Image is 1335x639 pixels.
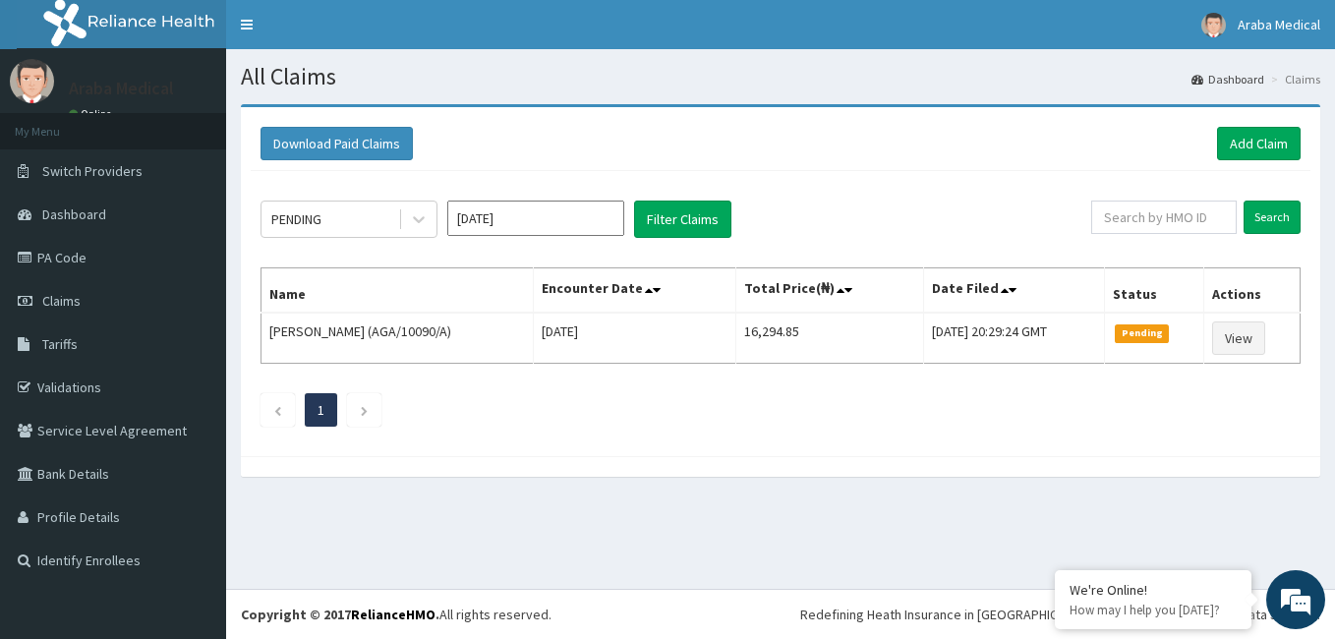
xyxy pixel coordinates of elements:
[1244,201,1301,234] input: Search
[1070,602,1237,618] p: How may I help you today?
[69,80,174,97] p: Araba Medical
[1238,16,1320,33] span: Araba Medical
[241,606,439,623] strong: Copyright © 2017 .
[318,401,324,419] a: Page 1 is your current page
[241,64,1320,89] h1: All Claims
[351,606,435,623] a: RelianceHMO
[42,205,106,223] span: Dashboard
[534,313,736,364] td: [DATE]
[261,313,534,364] td: [PERSON_NAME] (AGA/10090/A)
[1115,324,1169,342] span: Pending
[1091,201,1237,234] input: Search by HMO ID
[261,127,413,160] button: Download Paid Claims
[42,162,143,180] span: Switch Providers
[1204,268,1301,314] th: Actions
[736,268,924,314] th: Total Price(₦)
[10,59,54,103] img: User Image
[1217,127,1301,160] a: Add Claim
[42,292,81,310] span: Claims
[924,268,1105,314] th: Date Filed
[1212,321,1265,355] a: View
[736,313,924,364] td: 16,294.85
[1105,268,1204,314] th: Status
[1070,581,1237,599] div: We're Online!
[634,201,731,238] button: Filter Claims
[261,268,534,314] th: Name
[924,313,1105,364] td: [DATE] 20:29:24 GMT
[1201,13,1226,37] img: User Image
[42,335,78,353] span: Tariffs
[69,107,116,121] a: Online
[271,209,321,229] div: PENDING
[226,589,1335,639] footer: All rights reserved.
[273,401,282,419] a: Previous page
[534,268,736,314] th: Encounter Date
[1266,71,1320,87] li: Claims
[360,401,369,419] a: Next page
[1191,71,1264,87] a: Dashboard
[800,605,1320,624] div: Redefining Heath Insurance in [GEOGRAPHIC_DATA] using Telemedicine and Data Science!
[447,201,624,236] input: Select Month and Year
